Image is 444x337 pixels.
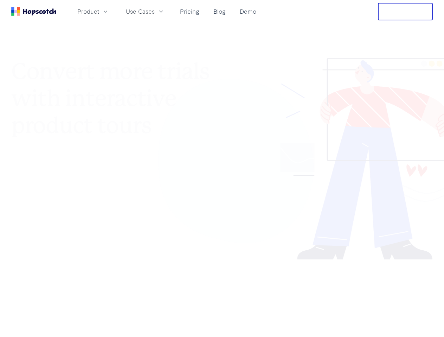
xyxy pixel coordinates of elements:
[77,7,99,16] span: Product
[126,7,155,16] span: Use Cases
[122,6,169,17] button: Use Cases
[11,7,56,16] a: Home
[177,6,202,17] a: Pricing
[211,6,229,17] a: Blog
[378,3,433,20] button: Free Trial
[11,58,222,139] h1: Convert more trials with interactive product tours
[73,6,113,17] button: Product
[237,6,259,17] a: Demo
